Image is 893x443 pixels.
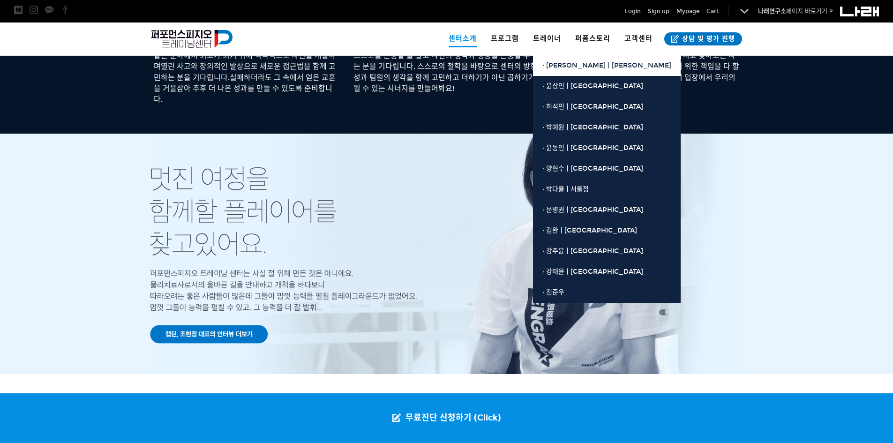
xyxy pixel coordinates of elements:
[542,247,643,255] span: · 강주윤ㅣ[GEOGRAPHIC_DATA]
[533,200,681,220] a: · 문병권ㅣ[GEOGRAPHIC_DATA]
[533,117,681,138] a: · 박예원ㅣ[GEOGRAPHIC_DATA]
[533,241,681,262] a: · 강주윤ㅣ[GEOGRAPHIC_DATA]
[154,62,336,82] span: 열린 사고와 창의적인 발상으로 새로운 접근법을 함께 고민하는 분을 기다립니다.
[624,34,653,43] span: 고객센터
[442,23,484,55] a: 센터소개
[533,97,681,117] a: · 허석민ㅣ[GEOGRAPHIC_DATA]
[533,55,681,76] a: · [PERSON_NAME]ㅣ[PERSON_NAME]
[542,165,643,173] span: · 양현수ㅣ[GEOGRAPHIC_DATA]
[542,82,643,90] span: · 윤상인ㅣ[GEOGRAPHIC_DATA]
[542,123,643,131] span: · 박예원ㅣ[GEOGRAPHIC_DATA]
[617,23,660,55] a: 고객센터
[542,144,643,152] span: · 윤동인ㅣ[GEOGRAPHIC_DATA]
[154,73,336,104] span: 실패하더라도 그 속에서 얻은 교훈을 거울삼아 추후 더 나은 성과를 만들 수 있도록 준비합니다.
[758,8,833,15] a: 나래연구소페이지 바로가기 >
[147,134,747,374] a: 멋진 여정을 함께 할 플레이어를 찾고있어요.
[664,32,742,45] a: 상담 및 평가 진행
[568,23,617,55] a: 퍼폼스토리
[533,76,681,97] a: · 윤상인ㅣ[GEOGRAPHIC_DATA]
[533,158,681,179] a: · 양현수ㅣ[GEOGRAPHIC_DATA]
[676,7,699,16] a: Mypage
[542,103,643,111] span: · 허석민ㅣ[GEOGRAPHIC_DATA]
[449,31,477,47] span: 센터소개
[648,7,669,16] a: Sign up
[542,288,564,296] span: · 전준우
[383,393,510,443] a: 무료진단 신청하기 (Click)
[526,23,568,55] a: 트레이너
[353,51,539,93] span: 스스로를 존중할 줄 알고 타인의 생각과 행동을 존중할 수 있는 분을 기다립니다. 스스로의 철학을 바탕으로 센터의 방향성과 팀원의 생각을 함께 고민하고 더하기가 아닌 곱하기가 ...
[542,185,589,193] span: · 박다율ㅣ서울점
[706,7,719,16] a: Cart
[533,262,681,282] a: · 강태윤ㅣ[GEOGRAPHIC_DATA]
[533,138,681,158] a: · 윤동인ㅣ[GEOGRAPHIC_DATA]
[533,34,561,43] span: 트레이너
[533,179,681,200] a: · 박다율ㅣ서울점
[542,206,643,214] span: · 문병권ㅣ[GEOGRAPHIC_DATA]
[491,34,519,43] span: 프로그램
[533,220,681,241] a: · 김완ㅣ[GEOGRAPHIC_DATA]
[679,34,735,44] span: 상담 및 평가 진행
[542,268,643,276] span: · 강태윤ㅣ[GEOGRAPHIC_DATA]
[533,282,681,303] a: · 전준우
[484,23,526,55] a: 프로그램
[542,226,637,234] span: · 김완ㅣ[GEOGRAPHIC_DATA]
[758,8,786,15] strong: 나래연구소
[575,34,610,43] span: 퍼폼스토리
[625,7,641,16] a: Login
[542,61,671,69] span: · [PERSON_NAME]ㅣ[PERSON_NAME]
